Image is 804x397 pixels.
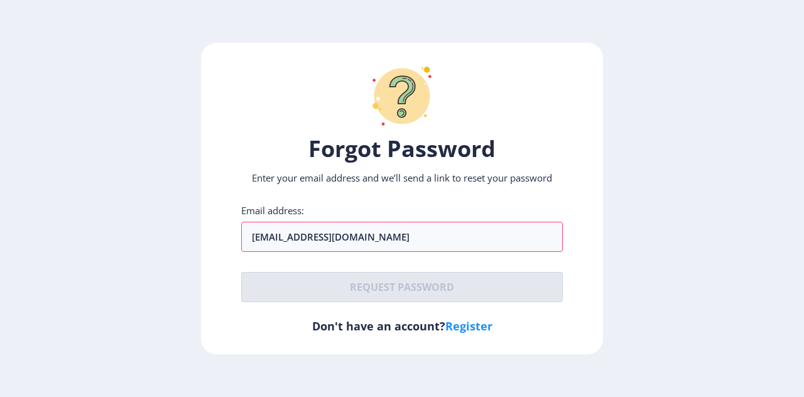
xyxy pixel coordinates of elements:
[241,272,563,302] button: Request password
[241,134,563,164] h1: Forgot Password
[241,318,563,334] h6: Don't have an account?
[241,222,563,252] input: Email address
[241,171,563,184] p: Enter your email address and we’ll send a link to reset your password
[241,204,304,217] label: Email address:
[445,318,492,334] a: Register
[364,58,440,134] img: question-mark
